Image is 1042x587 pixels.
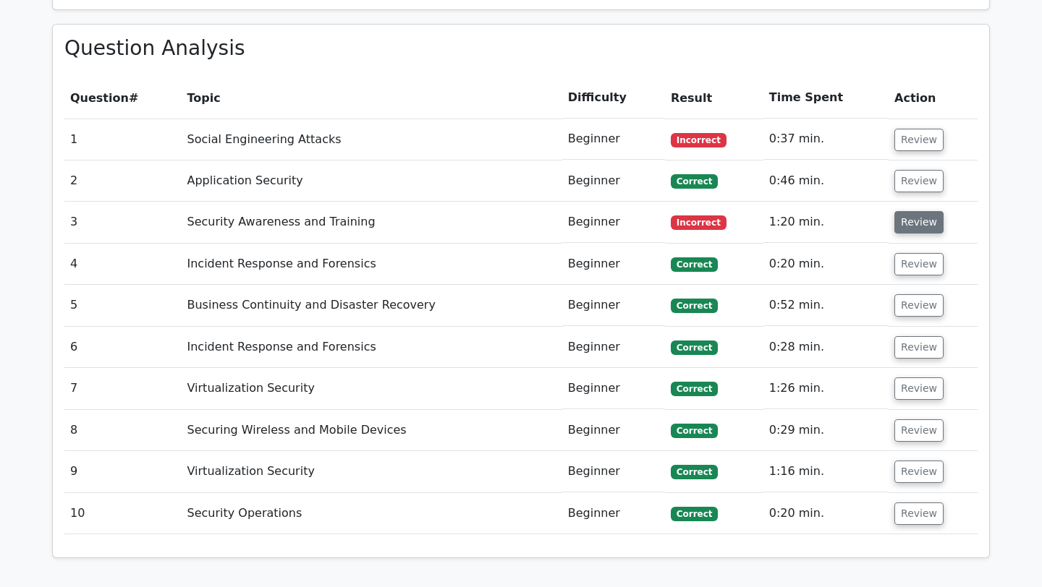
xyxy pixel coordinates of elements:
td: 0:46 min. [763,160,889,202]
span: Correct [671,174,718,189]
button: Review [894,170,944,192]
td: Security Operations [182,493,562,534]
button: Review [894,253,944,275]
td: 1 [64,119,182,160]
td: Virtualization Security [182,368,562,409]
td: 5 [64,285,182,326]
td: 8 [64,410,182,451]
td: 0:52 min. [763,285,889,326]
button: Review [894,502,944,525]
span: Correct [671,340,718,355]
span: Incorrect [671,133,727,147]
td: 1:26 min. [763,368,889,409]
button: Review [894,460,944,483]
button: Review [894,294,944,317]
td: Beginner [562,327,665,368]
th: Topic [182,77,562,119]
span: Correct [671,299,718,313]
td: Security Awareness and Training [182,202,562,243]
td: 1:20 min. [763,202,889,243]
span: Correct [671,465,718,479]
span: Correct [671,507,718,521]
button: Review [894,336,944,359]
td: Beginner [562,493,665,534]
td: Business Continuity and Disaster Recovery [182,285,562,326]
span: Correct [671,382,718,396]
span: Question [70,91,129,105]
td: 3 [64,202,182,243]
td: 0:29 min. [763,410,889,451]
th: Result [665,77,763,119]
span: Correct [671,424,718,438]
td: 1:16 min. [763,451,889,492]
td: 0:20 min. [763,244,889,285]
th: Action [889,77,978,119]
td: 0:37 min. [763,119,889,160]
h3: Question Analysis [64,36,978,61]
td: 7 [64,368,182,409]
td: Beginner [562,244,665,285]
td: Incident Response and Forensics [182,327,562,368]
button: Review [894,419,944,442]
th: Time Spent [763,77,889,119]
td: Securing Wireless and Mobile Devices [182,410,562,451]
td: Beginner [562,451,665,492]
button: Review [894,211,944,233]
td: 4 [64,244,182,285]
span: Correct [671,257,718,272]
td: 10 [64,493,182,534]
td: Incident Response and Forensics [182,244,562,285]
td: 0:20 min. [763,493,889,534]
button: Review [894,377,944,400]
td: Virtualization Security [182,451,562,492]
td: Beginner [562,119,665,160]
td: 9 [64,451,182,492]
td: Application Security [182,160,562,202]
button: Review [894,129,944,151]
th: # [64,77,182,119]
td: Beginner [562,160,665,202]
td: Beginner [562,410,665,451]
span: Incorrect [671,215,727,230]
td: 0:28 min. [763,327,889,368]
td: Beginner [562,285,665,326]
td: Beginner [562,368,665,409]
th: Difficulty [562,77,665,119]
td: 6 [64,327,182,368]
td: 2 [64,160,182,202]
td: Beginner [562,202,665,243]
td: Social Engineering Attacks [182,119,562,160]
